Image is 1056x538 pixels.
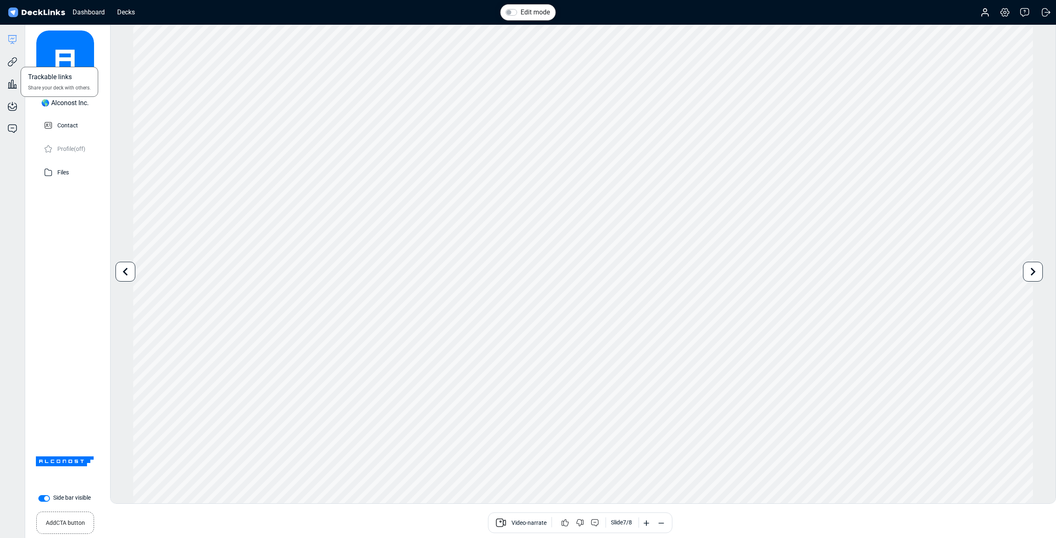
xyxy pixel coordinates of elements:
[57,143,85,153] p: Profile (off)
[57,120,78,130] p: Contact
[28,84,91,92] span: Share your deck with others.
[521,7,550,17] label: Edit mode
[41,98,89,108] div: 🌎 Alconost Inc.
[511,519,547,529] span: Video-narrate
[113,7,139,17] div: Decks
[7,7,66,19] img: DeckLinks
[36,432,94,490] img: Company Banner
[36,31,94,88] img: avatar
[53,493,91,502] label: Side bar visible
[46,515,85,527] small: Add CTA button
[57,167,69,177] p: Files
[611,518,632,527] div: Slide 7 / 8
[28,72,72,84] span: Trackable links
[68,7,109,17] div: Dashboard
